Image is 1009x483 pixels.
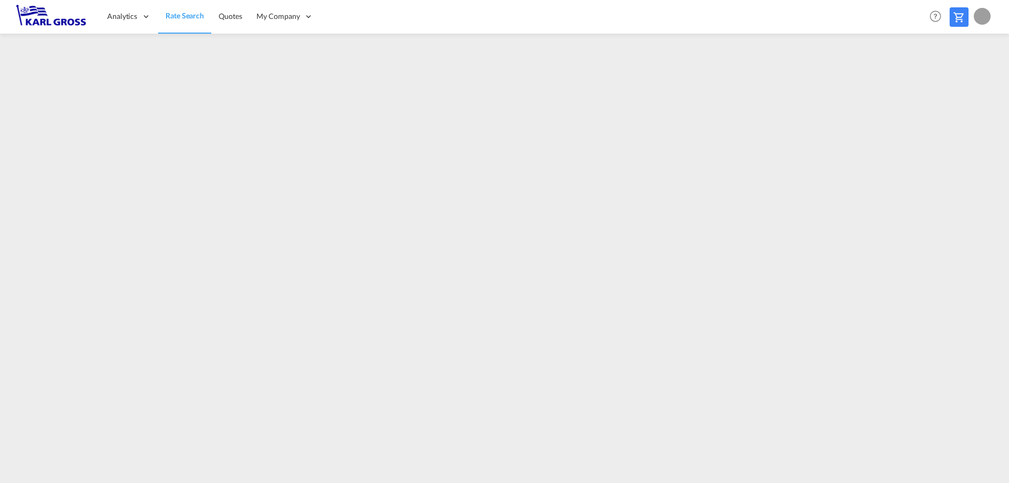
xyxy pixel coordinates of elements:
[926,7,950,26] div: Help
[219,12,242,20] span: Quotes
[166,11,204,20] span: Rate Search
[16,5,87,28] img: 3269c73066d711f095e541db4db89301.png
[926,7,944,25] span: Help
[107,11,137,22] span: Analytics
[256,11,300,22] span: My Company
